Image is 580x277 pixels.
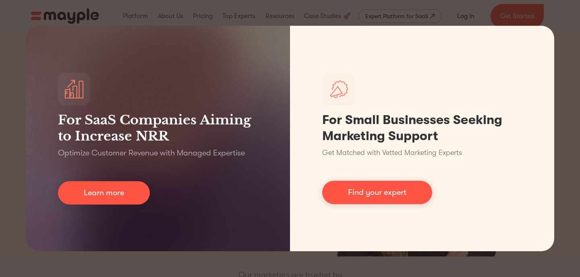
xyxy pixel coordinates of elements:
[322,147,462,158] p: Get Matched with Vetted Marketing Experts
[322,181,432,204] a: Find your expert
[58,147,245,159] p: Optimize Customer Revenue with Managed Expertise
[58,112,258,144] h3: For SaaS Companies Aiming to Increase NRR
[322,112,522,144] h1: For Small Businesses Seeking Marketing Support
[58,181,150,205] a: Learn more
